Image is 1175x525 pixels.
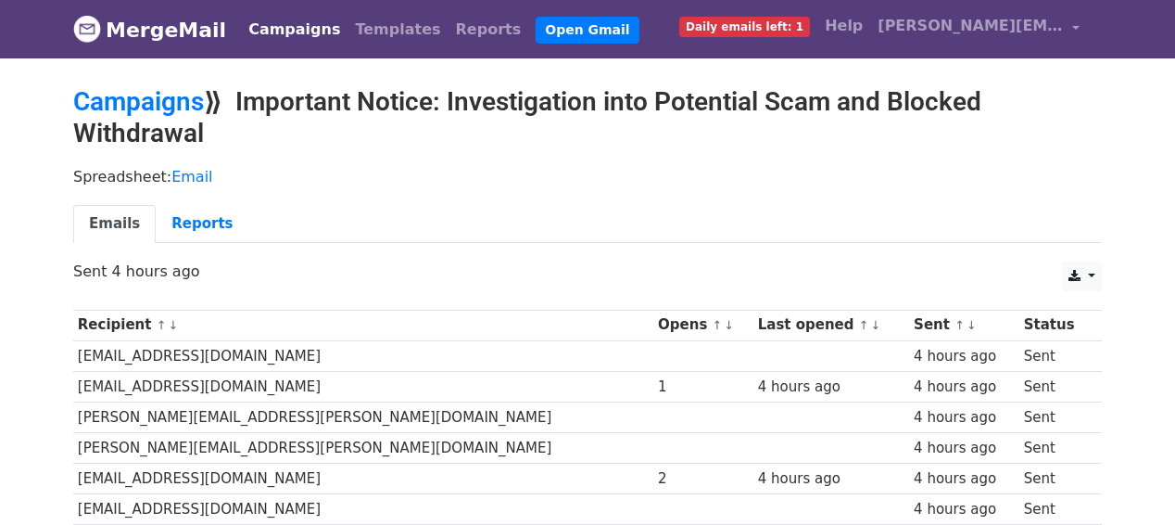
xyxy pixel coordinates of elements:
a: Emails [73,205,156,243]
a: Daily emails left: 1 [672,7,817,45]
th: Status [1019,310,1091,340]
a: ↓ [967,318,977,332]
div: 4 hours ago [914,499,1015,520]
td: [EMAIL_ADDRESS][DOMAIN_NAME] [73,371,653,402]
td: Sent [1019,433,1091,464]
a: Help [817,7,870,45]
a: Templates [347,11,448,48]
div: 4 hours ago [758,468,905,490]
td: [PERSON_NAME][EMAIL_ADDRESS][PERSON_NAME][DOMAIN_NAME] [73,402,653,432]
td: [PERSON_NAME][EMAIL_ADDRESS][PERSON_NAME][DOMAIN_NAME] [73,433,653,464]
a: ↓ [724,318,734,332]
th: Opens [653,310,753,340]
a: Reports [156,205,248,243]
td: Sent [1019,494,1091,525]
a: ↑ [157,318,167,332]
th: Sent [909,310,1019,340]
p: Spreadsheet: [73,167,1102,186]
span: Daily emails left: 1 [679,17,810,37]
div: 4 hours ago [914,407,1015,429]
td: Sent [1019,371,1091,402]
h2: ⟫ Important Notice: Investigation into Potential Scam and Blocked Withdrawal [73,86,1102,148]
div: 4 hours ago [758,377,905,398]
a: Campaigns [73,86,204,117]
a: ↓ [168,318,178,332]
img: MergeMail logo [73,15,101,43]
div: 2 [658,468,749,490]
td: [EMAIL_ADDRESS][DOMAIN_NAME] [73,340,653,371]
div: 4 hours ago [914,346,1015,367]
div: 4 hours ago [914,377,1015,398]
a: Open Gmail [536,17,638,44]
th: Recipient [73,310,653,340]
td: [EMAIL_ADDRESS][DOMAIN_NAME] [73,464,653,494]
div: 1 [658,377,749,398]
th: Last opened [753,310,909,340]
div: 4 hours ago [914,468,1015,490]
td: Sent [1019,464,1091,494]
a: ↑ [713,318,723,332]
span: [PERSON_NAME][EMAIL_ADDRESS][PERSON_NAME][DOMAIN_NAME] [878,15,1063,37]
a: MergeMail [73,10,226,49]
a: Campaigns [241,11,347,48]
div: 4 hours ago [914,438,1015,459]
td: [EMAIL_ADDRESS][DOMAIN_NAME] [73,494,653,525]
a: Email [171,168,212,186]
a: ↑ [859,318,869,332]
a: ↓ [871,318,881,332]
p: Sent 4 hours ago [73,262,1102,281]
td: Sent [1019,402,1091,432]
a: Reports [449,11,529,48]
a: ↑ [954,318,965,332]
a: [PERSON_NAME][EMAIL_ADDRESS][PERSON_NAME][DOMAIN_NAME] [870,7,1087,51]
td: Sent [1019,340,1091,371]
